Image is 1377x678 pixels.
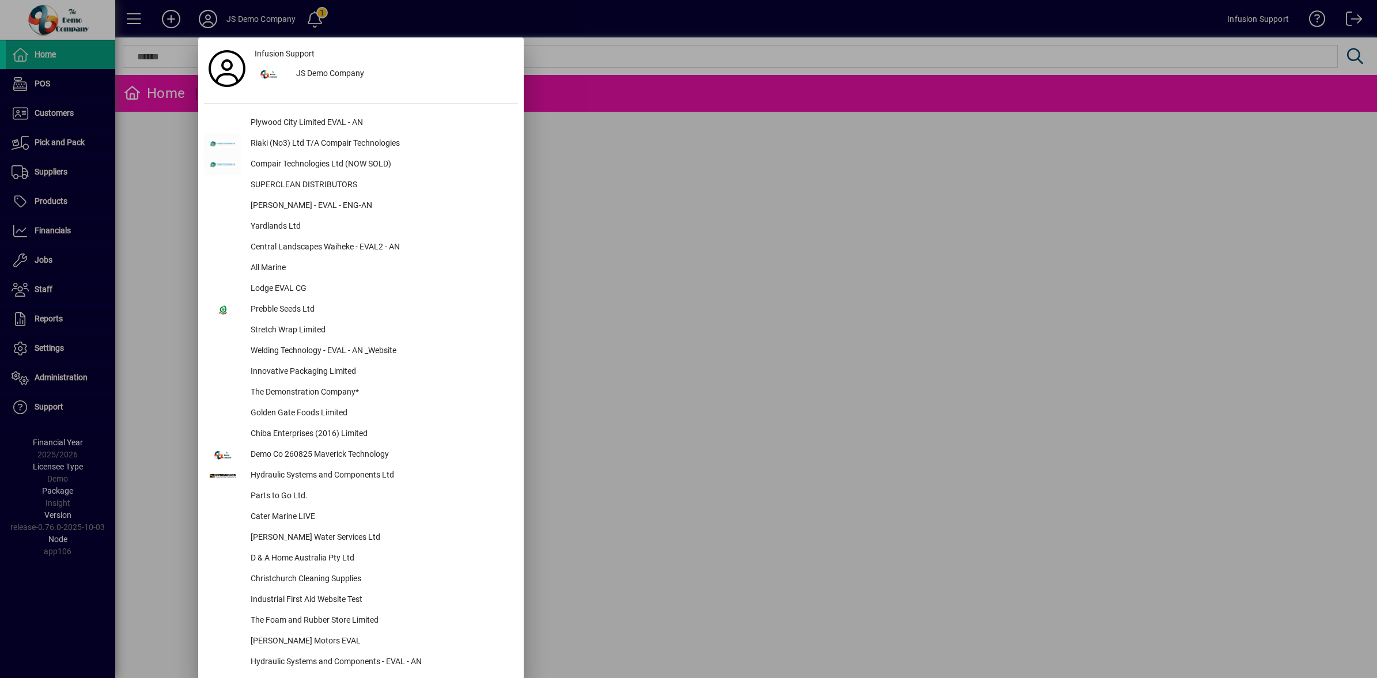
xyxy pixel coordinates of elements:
[241,196,518,217] div: [PERSON_NAME] - EVAL - ENG-AN
[204,320,518,341] button: Stretch Wrap Limited
[287,64,518,85] div: JS Demo Company
[241,465,518,486] div: Hydraulic Systems and Components Ltd
[204,113,518,134] button: Plywood City Limited EVAL - AN
[241,548,518,569] div: D & A Home Australia Pty Ltd
[204,134,518,154] button: Riaki (No3) Ltd T/A Compair Technologies
[241,217,518,237] div: Yardlands Ltd
[204,403,518,424] button: Golden Gate Foods Limited
[241,507,518,528] div: Cater Marine LIVE
[204,196,518,217] button: [PERSON_NAME] - EVAL - ENG-AN
[241,362,518,382] div: Innovative Packaging Limited
[204,424,518,445] button: Chiba Enterprises (2016) Limited
[241,341,518,362] div: Welding Technology - EVAL - AN _Website
[241,486,518,507] div: Parts to Go Ltd.
[241,320,518,341] div: Stretch Wrap Limited
[241,569,518,590] div: Christchurch Cleaning Supplies
[241,258,518,279] div: All Marine
[241,237,518,258] div: Central Landscapes Waiheke - EVAL2 - AN
[204,362,518,382] button: Innovative Packaging Limited
[204,258,518,279] button: All Marine
[204,58,250,79] a: Profile
[204,590,518,611] button: Industrial First Aid Website Test
[241,403,518,424] div: Golden Gate Foods Limited
[204,175,518,196] button: SUPERCLEAN DISTRIBUTORS
[241,113,518,134] div: Plywood City Limited EVAL - AN
[241,652,518,673] div: Hydraulic Systems and Components - EVAL - AN
[204,528,518,548] button: [PERSON_NAME] Water Services Ltd
[250,43,518,64] a: Infusion Support
[241,279,518,300] div: Lodge EVAL CG
[241,175,518,196] div: SUPERCLEAN DISTRIBUTORS
[204,445,518,465] button: Demo Co 260825 Maverick Technology
[204,300,518,320] button: Prebble Seeds Ltd
[204,217,518,237] button: Yardlands Ltd
[204,237,518,258] button: Central Landscapes Waiheke - EVAL2 - AN
[241,134,518,154] div: Riaki (No3) Ltd T/A Compair Technologies
[204,279,518,300] button: Lodge EVAL CG
[241,590,518,611] div: Industrial First Aid Website Test
[204,569,518,590] button: Christchurch Cleaning Supplies
[241,300,518,320] div: Prebble Seeds Ltd
[241,528,518,548] div: [PERSON_NAME] Water Services Ltd
[204,465,518,486] button: Hydraulic Systems and Components Ltd
[204,611,518,631] button: The Foam and Rubber Store Limited
[204,341,518,362] button: Welding Technology - EVAL - AN _Website
[204,507,518,528] button: Cater Marine LIVE
[204,652,518,673] button: Hydraulic Systems and Components - EVAL - AN
[204,382,518,403] button: The Demonstration Company*
[241,424,518,445] div: Chiba Enterprises (2016) Limited
[204,486,518,507] button: Parts to Go Ltd.
[204,631,518,652] button: [PERSON_NAME] Motors EVAL
[241,382,518,403] div: The Demonstration Company*
[204,154,518,175] button: Compair Technologies Ltd (NOW SOLD)
[241,445,518,465] div: Demo Co 260825 Maverick Technology
[241,611,518,631] div: The Foam and Rubber Store Limited
[250,64,518,85] button: JS Demo Company
[204,548,518,569] button: D & A Home Australia Pty Ltd
[255,48,315,60] span: Infusion Support
[241,631,518,652] div: [PERSON_NAME] Motors EVAL
[241,154,518,175] div: Compair Technologies Ltd (NOW SOLD)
